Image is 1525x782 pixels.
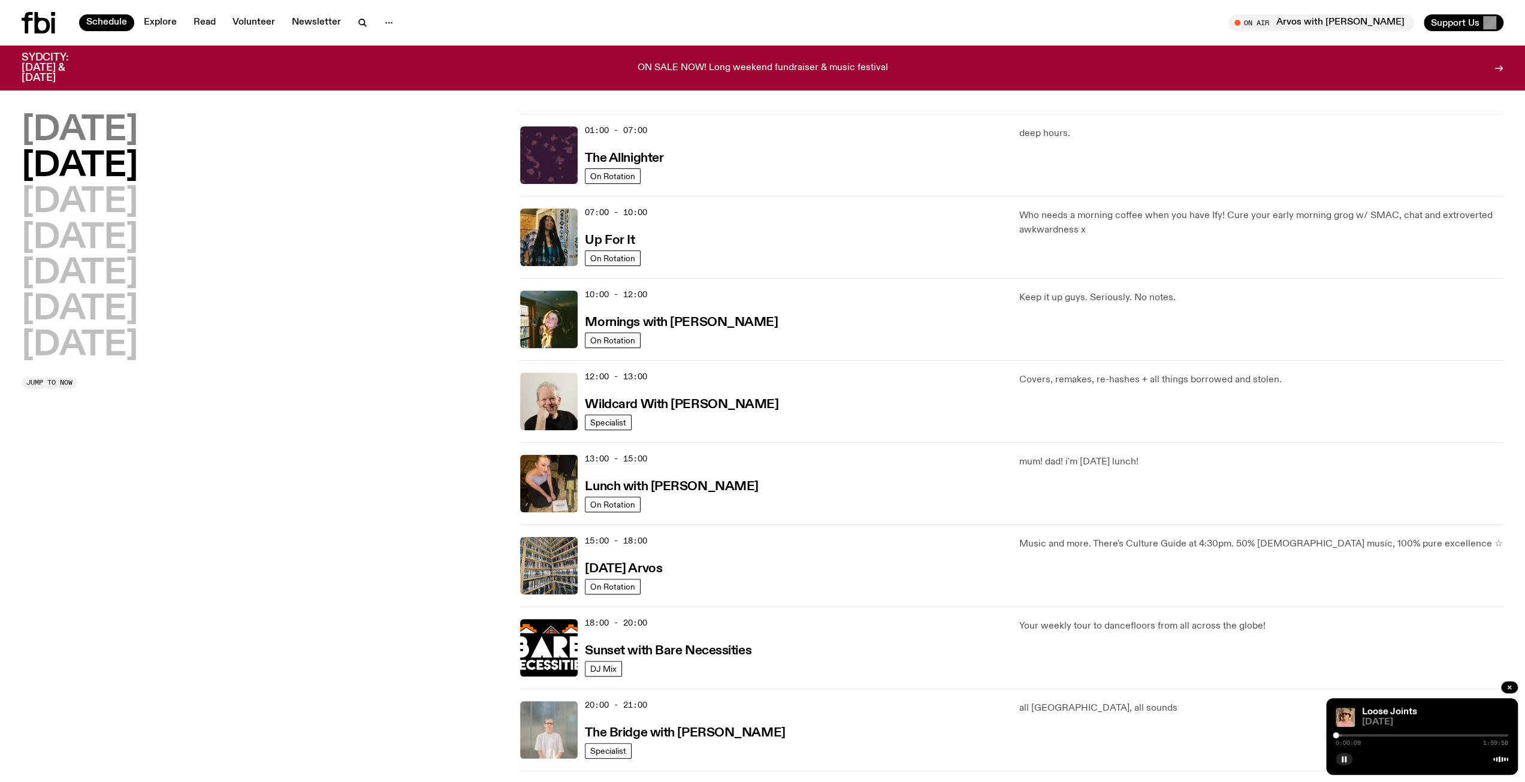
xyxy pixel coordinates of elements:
a: Mornings with [PERSON_NAME] [585,314,778,329]
p: ON SALE NOW! Long weekend fundraiser & music festival [638,63,888,74]
span: 13:00 - 15:00 [585,453,647,464]
a: Loose Joints [1362,707,1417,717]
h3: SYDCITY: [DATE] & [DATE] [22,53,98,83]
a: Newsletter [285,14,348,31]
img: Tyson stands in front of a paperbark tree wearing orange sunglasses, a suede bucket hat and a pin... [1336,708,1355,727]
img: Freya smiles coyly as she poses for the image. [520,291,578,348]
a: Wildcard With [PERSON_NAME] [585,396,778,411]
button: [DATE] [22,293,138,327]
span: 18:00 - 20:00 [585,617,647,629]
span: On Rotation [590,582,635,591]
span: 01:00 - 07:00 [585,125,647,136]
span: Specialist [590,418,626,427]
img: Bare Necessities [520,619,578,677]
img: Stuart is smiling charmingly, wearing a black t-shirt against a stark white background. [520,373,578,430]
a: DJ Mix [585,661,622,677]
p: Who needs a morning coffee when you have Ify! Cure your early morning grog w/ SMAC, chat and extr... [1019,209,1503,237]
button: Jump to now [22,377,77,389]
a: On Rotation [585,579,641,594]
img: Ify - a Brown Skin girl with black braided twists, looking up to the side with her tongue stickin... [520,209,578,266]
a: The Bridge with [PERSON_NAME] [585,724,785,739]
a: On Rotation [585,168,641,184]
span: 20:00 - 21:00 [585,699,647,711]
span: DJ Mix [590,665,617,674]
img: Mara stands in front of a frosted glass wall wearing a cream coloured t-shirt and black glasses. ... [520,701,578,759]
p: deep hours. [1019,126,1503,141]
span: On Rotation [590,336,635,345]
h3: [DATE] Arvos [585,563,662,575]
button: [DATE] [22,186,138,219]
img: A corner shot of the fbi music library [520,537,578,594]
p: Keep it up guys. Seriously. No notes. [1019,291,1503,305]
span: On Rotation [590,172,635,181]
span: 0:00:09 [1336,740,1361,746]
button: [DATE] [22,150,138,183]
p: Music and more. There's Culture Guide at 4:30pm. 50% [DEMOGRAPHIC_DATA] music, 100% pure excellen... [1019,537,1503,551]
span: Support Us [1431,17,1479,28]
button: [DATE] [22,114,138,147]
p: all [GEOGRAPHIC_DATA], all sounds [1019,701,1503,715]
button: [DATE] [22,257,138,291]
a: Read [186,14,223,31]
h3: The Bridge with [PERSON_NAME] [585,727,785,739]
h3: The Allnighter [585,152,663,165]
span: 07:00 - 10:00 [585,207,647,218]
a: On Rotation [585,333,641,348]
a: Specialist [585,743,632,759]
span: 10:00 - 12:00 [585,289,647,300]
span: 12:00 - 13:00 [585,371,647,382]
span: 15:00 - 18:00 [585,535,647,547]
span: [DATE] [1362,718,1508,727]
button: On AirArvos with [PERSON_NAME] [1228,14,1414,31]
a: Specialist [585,415,632,430]
p: Your weekly tour to dancefloors from all across the globe! [1019,619,1503,633]
a: Lunch with [PERSON_NAME] [585,478,758,493]
p: mum! dad! i'm [DATE] lunch! [1019,455,1503,469]
h3: Lunch with [PERSON_NAME] [585,481,758,493]
a: Schedule [79,14,134,31]
span: On Rotation [590,254,635,263]
a: On Rotation [585,250,641,266]
h3: Mornings with [PERSON_NAME] [585,316,778,329]
h3: Up For It [585,234,635,247]
span: 1:59:58 [1483,740,1508,746]
a: Explore [137,14,184,31]
button: [DATE] [22,329,138,363]
h3: Sunset with Bare Necessities [585,645,751,657]
a: Volunteer [225,14,282,31]
h3: Wildcard With [PERSON_NAME] [585,398,778,411]
span: Specialist [590,747,626,756]
a: The Allnighter [585,150,663,165]
span: Jump to now [26,379,73,386]
a: [DATE] Arvos [585,560,662,575]
button: [DATE] [22,222,138,255]
button: Support Us [1424,14,1503,31]
a: On Rotation [585,497,641,512]
p: Covers, remakes, re-hashes + all things borrowed and stolen. [1019,373,1503,387]
a: Up For It [585,232,635,247]
img: SLC lunch cover [520,455,578,512]
span: On Rotation [590,500,635,509]
a: Sunset with Bare Necessities [585,642,751,657]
